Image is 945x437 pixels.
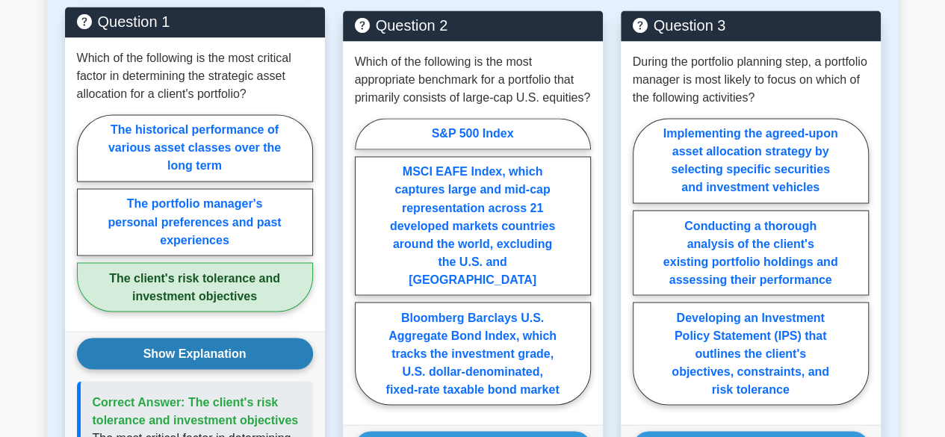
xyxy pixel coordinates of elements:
[633,210,869,295] label: Conducting a thorough analysis of the client's existing portfolio holdings and assessing their pe...
[355,302,591,405] label: Bloomberg Barclays U.S. Aggregate Bond Index, which tracks the investment grade, U.S. dollar-deno...
[633,302,869,405] label: Developing an Investment Policy Statement (IPS) that outlines the client's objectives, constraint...
[77,49,313,103] p: Which of the following is the most critical factor in determining the strategic asset allocation ...
[77,262,313,312] label: The client's risk tolerance and investment objectives
[633,53,869,107] p: During the portfolio planning step, a portfolio manager is most likely to focus on which of the f...
[77,114,313,182] label: The historical performance of various asset classes over the long term
[355,53,591,107] p: Which of the following is the most appropriate benchmark for a portfolio that primarily consists ...
[355,16,591,34] h5: Question 2
[93,395,299,426] span: Correct Answer: The client's risk tolerance and investment objectives
[355,118,591,149] label: S&P 500 Index
[633,16,869,34] h5: Question 3
[77,338,313,369] button: Show Explanation
[77,13,313,31] h5: Question 1
[355,156,591,295] label: MSCI EAFE Index, which captures large and mid-cap representation across 21 developed markets coun...
[77,188,313,255] label: The portfolio manager's personal preferences and past experiences
[633,118,869,203] label: Implementing the agreed-upon asset allocation strategy by selecting specific securities and inves...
